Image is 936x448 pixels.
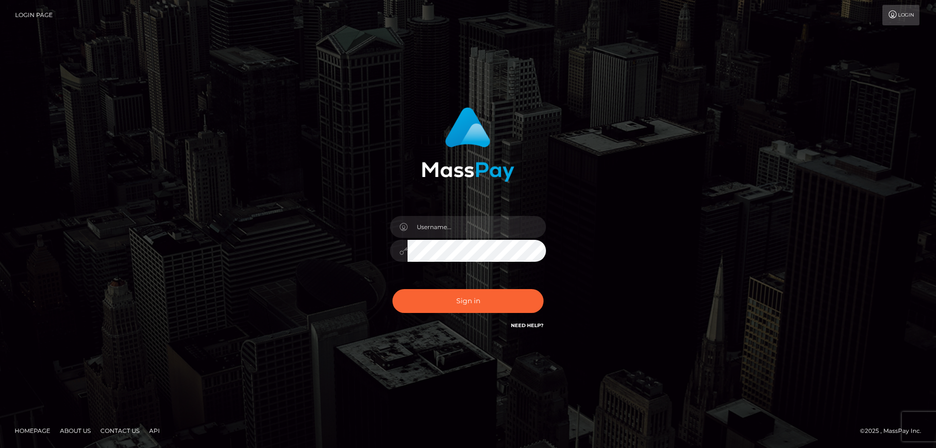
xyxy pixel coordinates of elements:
a: Login Page [15,5,53,25]
button: Sign in [392,289,544,313]
a: Need Help? [511,322,544,329]
a: Homepage [11,423,54,438]
a: About Us [56,423,95,438]
a: Login [882,5,919,25]
a: API [145,423,164,438]
div: © 2025 , MassPay Inc. [860,426,929,436]
a: Contact Us [97,423,143,438]
img: MassPay Login [422,107,514,182]
input: Username... [408,216,546,238]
